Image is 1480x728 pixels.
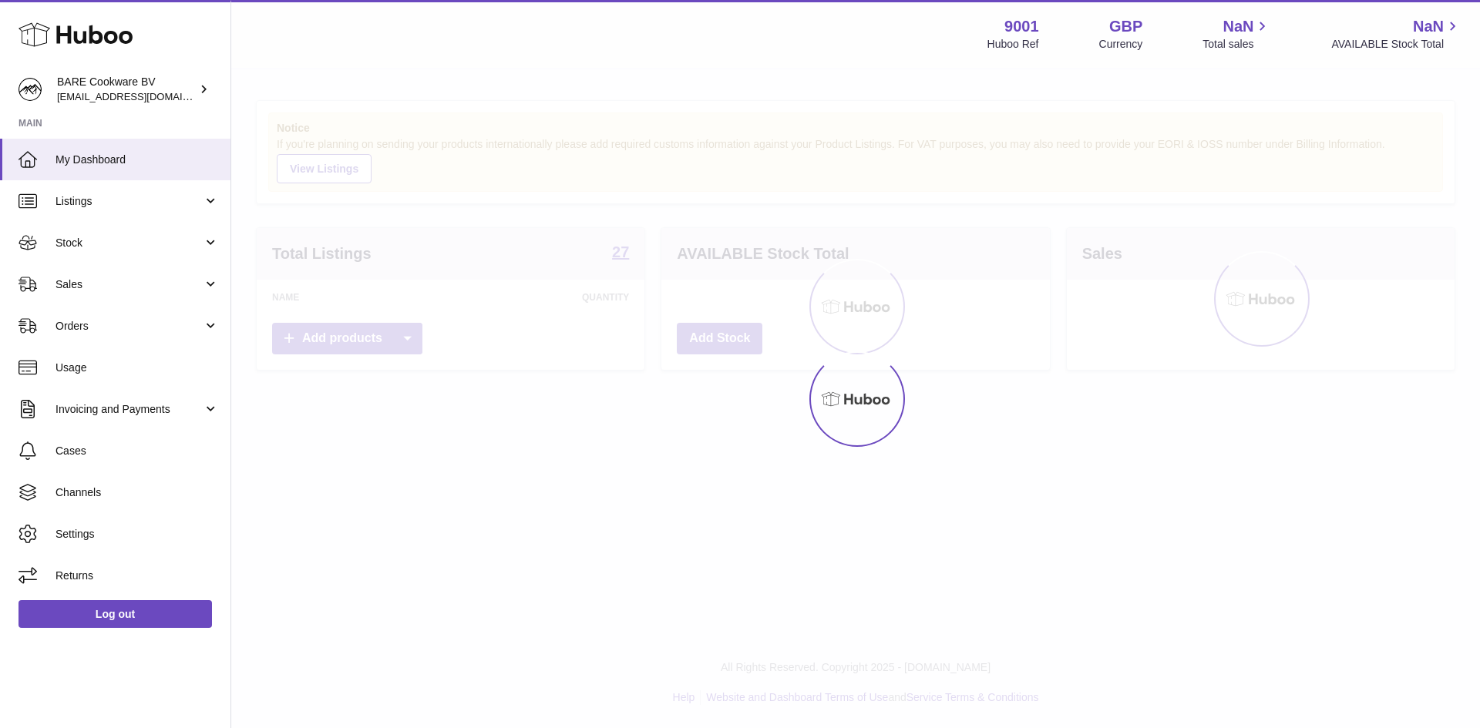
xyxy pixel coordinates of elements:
[18,600,212,628] a: Log out
[55,319,203,334] span: Orders
[55,153,219,167] span: My Dashboard
[55,236,203,250] span: Stock
[1413,16,1444,37] span: NaN
[1004,16,1039,37] strong: 9001
[55,569,219,583] span: Returns
[1331,16,1461,52] a: NaN AVAILABLE Stock Total
[55,194,203,209] span: Listings
[987,37,1039,52] div: Huboo Ref
[55,361,219,375] span: Usage
[1202,16,1271,52] a: NaN Total sales
[55,277,203,292] span: Sales
[55,485,219,500] span: Channels
[1109,16,1142,37] strong: GBP
[55,444,219,458] span: Cases
[57,75,196,104] div: BARE Cookware BV
[1099,37,1143,52] div: Currency
[55,402,203,417] span: Invoicing and Payments
[1202,37,1271,52] span: Total sales
[1223,16,1253,37] span: NaN
[55,527,219,542] span: Settings
[57,90,227,102] span: [EMAIL_ADDRESS][DOMAIN_NAME]
[1331,37,1461,52] span: AVAILABLE Stock Total
[18,78,42,101] img: internalAdmin-9001@internal.huboo.com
